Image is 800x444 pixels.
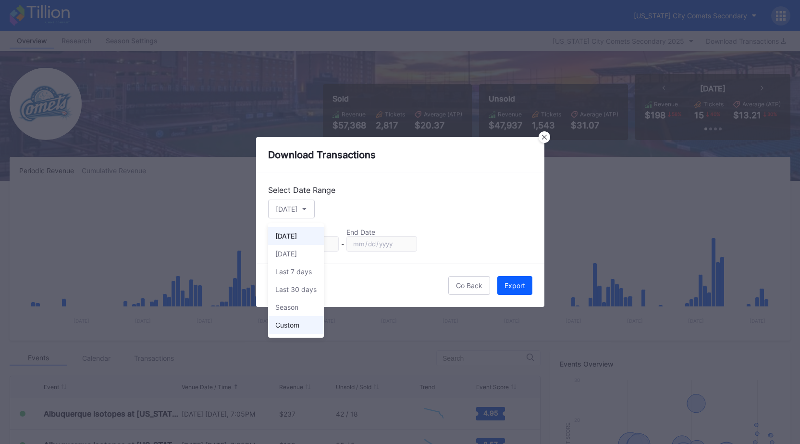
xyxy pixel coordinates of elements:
[275,285,317,293] div: Last 30 days
[275,232,297,240] div: [DATE]
[275,321,299,329] div: Custom
[275,250,297,258] div: [DATE]
[275,267,312,276] div: Last 7 days
[275,303,298,311] div: Season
